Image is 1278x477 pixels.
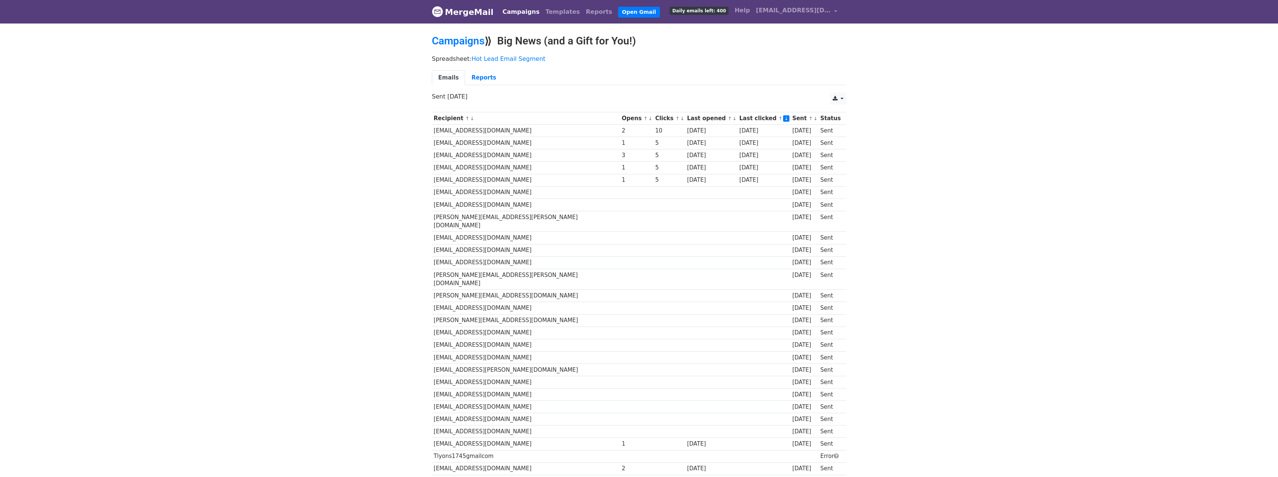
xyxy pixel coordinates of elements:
[622,176,652,184] div: 1
[1241,441,1278,477] iframe: Chat Widget
[819,364,842,376] td: Sent
[432,351,620,364] td: [EMAIL_ADDRESS][DOMAIN_NAME]
[819,351,842,364] td: Sent
[819,125,842,137] td: Sent
[687,440,736,448] div: [DATE]
[819,401,842,413] td: Sent
[819,256,842,269] td: Sent
[432,112,620,125] th: Recipient
[739,139,789,147] div: [DATE]
[792,328,817,337] div: [DATE]
[819,269,842,290] td: Sent
[783,115,789,122] a: ↓
[779,116,783,121] a: ↑
[676,116,680,121] a: ↑
[432,389,620,401] td: [EMAIL_ADDRESS][DOMAIN_NAME]
[618,7,660,18] a: Open Gmail
[622,464,652,473] div: 2
[813,116,817,121] a: ↓
[819,339,842,351] td: Sent
[670,7,729,15] span: Daily emails left: 400
[655,151,683,160] div: 5
[687,127,736,135] div: [DATE]
[819,290,842,302] td: Sent
[432,174,620,186] td: [EMAIL_ADDRESS][DOMAIN_NAME]
[792,366,817,374] div: [DATE]
[465,70,502,85] a: Reports
[432,413,620,425] td: [EMAIL_ADDRESS][DOMAIN_NAME]
[655,176,683,184] div: 5
[622,139,652,147] div: 1
[432,256,620,269] td: [EMAIL_ADDRESS][DOMAIN_NAME]
[687,139,736,147] div: [DATE]
[792,139,817,147] div: [DATE]
[792,291,817,300] div: [DATE]
[792,316,817,325] div: [DATE]
[432,125,620,137] td: [EMAIL_ADDRESS][DOMAIN_NAME]
[819,314,842,327] td: Sent
[819,327,842,339] td: Sent
[792,234,817,242] div: [DATE]
[432,364,620,376] td: [EMAIL_ADDRESS][PERSON_NAME][DOMAIN_NAME]
[432,269,620,290] td: [PERSON_NAME][EMAIL_ADDRESS][PERSON_NAME][DOMAIN_NAME]
[432,93,846,100] p: Sent [DATE]
[432,35,484,47] a: Campaigns
[819,462,842,475] td: Sent
[792,427,817,436] div: [DATE]
[432,186,620,199] td: [EMAIL_ADDRESS][DOMAIN_NAME]
[432,6,443,17] img: MergeMail logo
[622,440,652,448] div: 1
[471,55,545,62] a: Hot Lead Email Segment
[753,3,840,21] a: [EMAIL_ADDRESS][DOMAIN_NAME]
[499,4,542,19] a: Campaigns
[432,462,620,475] td: [EMAIL_ADDRESS][DOMAIN_NAME]
[655,127,683,135] div: 10
[792,440,817,448] div: [DATE]
[792,201,817,209] div: [DATE]
[819,425,842,438] td: Sent
[654,112,685,125] th: Clicks
[819,450,842,462] td: Error
[667,3,732,18] a: Daily emails left: 400
[792,271,817,280] div: [DATE]
[809,116,813,121] a: ↑
[680,116,684,121] a: ↓
[792,403,817,411] div: [DATE]
[792,341,817,349] div: [DATE]
[687,163,736,172] div: [DATE]
[739,163,789,172] div: [DATE]
[792,151,817,160] div: [DATE]
[792,258,817,267] div: [DATE]
[792,246,817,255] div: [DATE]
[819,244,842,256] td: Sent
[687,464,736,473] div: [DATE]
[819,186,842,199] td: Sent
[819,211,842,232] td: Sent
[648,116,652,121] a: ↓
[687,151,736,160] div: [DATE]
[465,116,470,121] a: ↑
[432,302,620,314] td: [EMAIL_ADDRESS][DOMAIN_NAME]
[432,55,846,63] p: Spreadsheet:
[756,6,830,15] span: [EMAIL_ADDRESS][DOMAIN_NAME]
[733,116,737,121] a: ↓
[792,378,817,387] div: [DATE]
[819,413,842,425] td: Sent
[432,401,620,413] td: [EMAIL_ADDRESS][DOMAIN_NAME]
[819,389,842,401] td: Sent
[792,304,817,312] div: [DATE]
[583,4,615,19] a: Reports
[738,112,791,125] th: Last clicked
[432,438,620,450] td: [EMAIL_ADDRESS][DOMAIN_NAME]
[819,199,842,211] td: Sent
[655,139,683,147] div: 5
[819,112,842,125] th: Status
[622,163,652,172] div: 1
[819,137,842,149] td: Sent
[432,70,465,85] a: Emails
[432,244,620,256] td: [EMAIL_ADDRESS][DOMAIN_NAME]
[432,339,620,351] td: [EMAIL_ADDRESS][DOMAIN_NAME]
[792,390,817,399] div: [DATE]
[791,112,819,125] th: Sent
